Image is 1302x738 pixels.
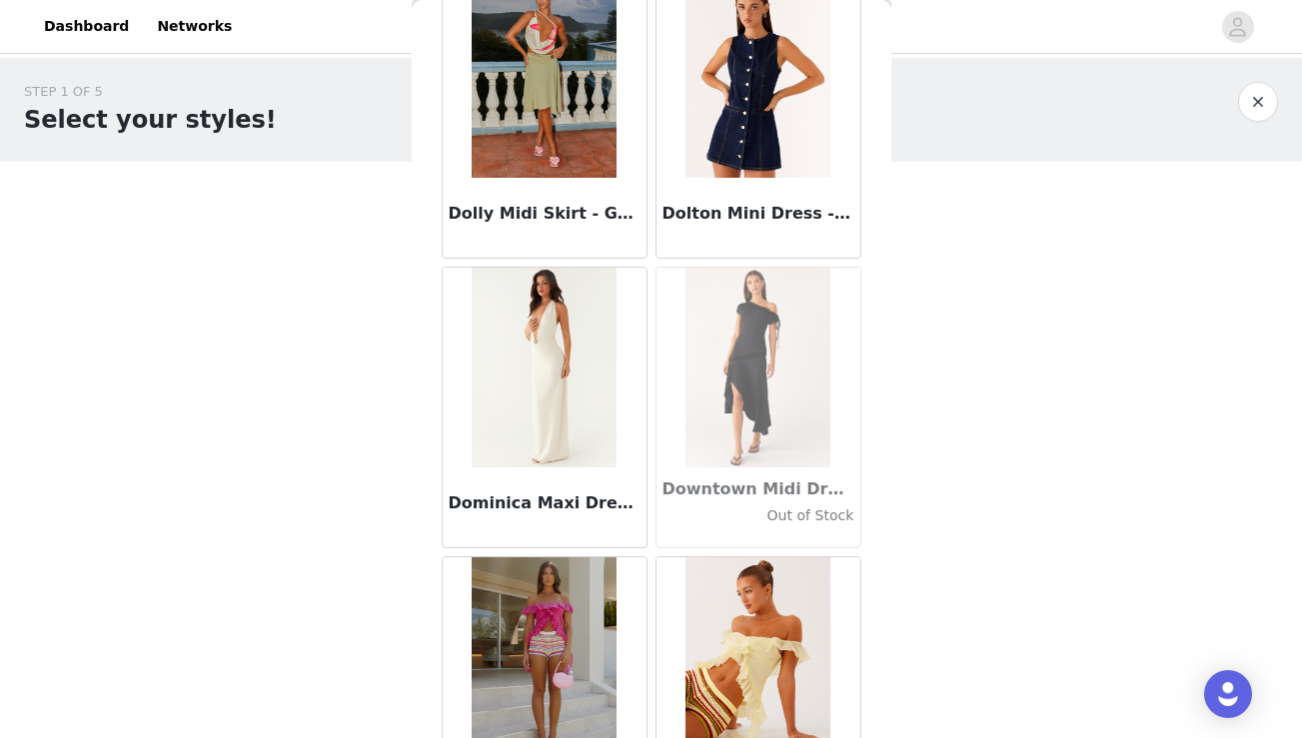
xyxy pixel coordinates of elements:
[24,102,277,138] h1: Select your styles!
[449,491,641,515] h3: Dominica Maxi Dress - Ivory
[662,505,854,526] h4: Out of Stock
[685,268,830,467] img: Downtown Midi Dress - Black
[662,477,854,501] h3: Downtown Midi Dress - Black
[449,202,641,226] h3: Dolly Midi Skirt - Green
[1228,11,1247,43] div: avatar
[1204,670,1252,718] div: Open Intercom Messenger
[145,4,244,49] a: Networks
[24,82,277,102] div: STEP 1 OF 5
[32,4,141,49] a: Dashboard
[472,268,617,467] img: Dominica Maxi Dress - Ivory
[662,202,854,226] h3: Dolton Mini Dress - Indigo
